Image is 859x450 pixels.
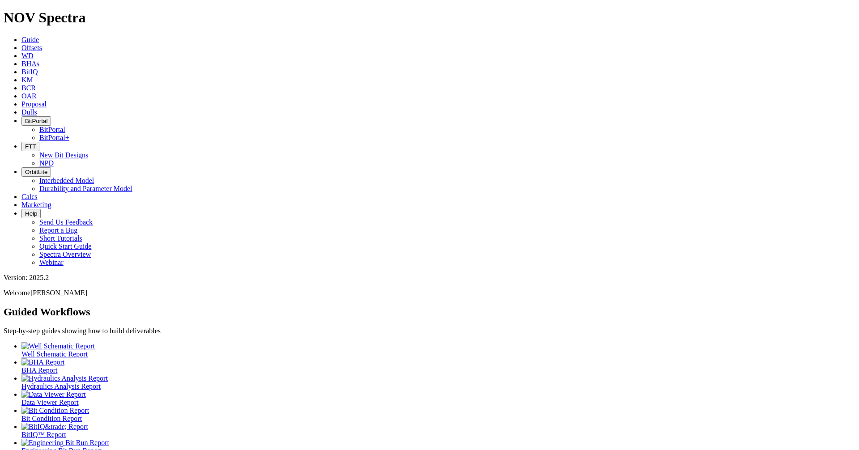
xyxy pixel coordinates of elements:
[21,391,86,399] img: Data Viewer Report
[21,391,855,406] a: Data Viewer Report Data Viewer Report
[39,151,88,159] a: New Bit Designs
[21,193,38,200] a: Calcs
[21,167,51,177] button: OrbitLite
[4,306,855,318] h2: Guided Workflows
[39,134,69,141] a: BitPortal+
[4,327,855,335] p: Step-by-step guides showing how to build deliverables
[25,169,47,175] span: OrbitLite
[39,218,93,226] a: Send Us Feedback
[21,382,101,390] span: Hydraulics Analysis Report
[21,52,34,59] a: WD
[30,289,87,297] span: [PERSON_NAME]
[39,185,132,192] a: Durability and Parameter Model
[4,274,855,282] div: Version: 2025.2
[21,366,57,374] span: BHA Report
[21,108,37,116] a: Dulls
[21,423,855,438] a: BitIQ&trade; Report BitIQ™ Report
[21,342,855,358] a: Well Schematic Report Well Schematic Report
[21,358,855,374] a: BHA Report BHA Report
[39,259,64,266] a: Webinar
[21,407,855,422] a: Bit Condition Report Bit Condition Report
[21,142,39,151] button: FTT
[21,374,108,382] img: Hydraulics Analysis Report
[25,118,47,124] span: BitPortal
[21,350,88,358] span: Well Schematic Report
[21,116,51,126] button: BitPortal
[21,36,39,43] a: Guide
[39,226,77,234] a: Report a Bug
[21,415,82,422] span: Bit Condition Report
[21,374,855,390] a: Hydraulics Analysis Report Hydraulics Analysis Report
[21,100,47,108] a: Proposal
[21,407,89,415] img: Bit Condition Report
[21,209,41,218] button: Help
[21,342,95,350] img: Well Schematic Report
[21,44,42,51] a: Offsets
[21,68,38,76] a: BitIQ
[21,439,109,447] img: Engineering Bit Run Report
[21,60,39,68] a: BHAs
[21,423,88,431] img: BitIQ&trade; Report
[21,201,51,208] a: Marketing
[39,234,82,242] a: Short Tutorials
[25,210,37,217] span: Help
[21,76,33,84] a: KM
[21,399,79,406] span: Data Viewer Report
[21,84,36,92] a: BCR
[39,126,65,133] a: BitPortal
[39,159,54,167] a: NPD
[39,250,91,258] a: Spectra Overview
[21,431,66,438] span: BitIQ™ Report
[21,358,64,366] img: BHA Report
[4,289,855,297] p: Welcome
[4,9,855,26] h1: NOV Spectra
[21,92,37,100] a: OAR
[39,177,94,184] a: Interbedded Model
[39,242,91,250] a: Quick Start Guide
[25,143,36,150] span: FTT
